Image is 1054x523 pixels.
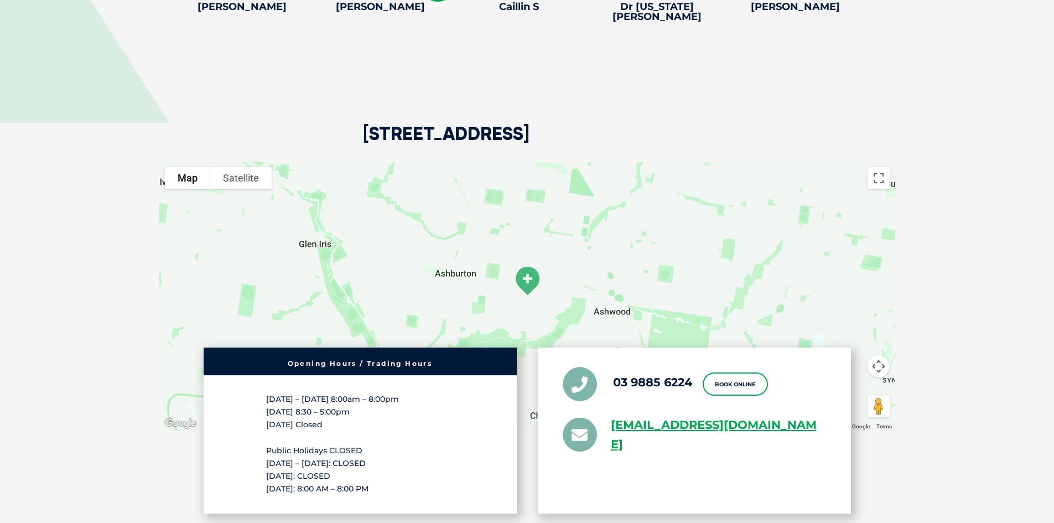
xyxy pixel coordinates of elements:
[594,2,721,22] h4: Dr [US_STATE][PERSON_NAME]
[868,167,890,189] button: Toggle fullscreen view
[210,167,272,189] button: Show satellite imagery
[209,360,511,367] h6: Opening Hours / Trading Hours
[266,393,454,432] p: [DATE] – [DATE] 8:00am – 8:00pm [DATE] 8:30 – 5:00pm [DATE] Closed
[165,167,210,189] button: Show street map
[613,375,692,389] a: 03 9885 6224
[266,444,454,496] p: Public Holidays CLOSED [DATE] – [DATE]: CLOSED [DATE]: CLOSED [DATE]: 8:00 AM – 8:00 PM
[317,2,444,12] h4: [PERSON_NAME]
[363,125,529,162] h2: [STREET_ADDRESS]
[703,372,768,396] a: Book Online
[732,2,859,12] h4: [PERSON_NAME]
[455,2,583,12] h4: Caillin S
[611,416,826,454] a: [EMAIL_ADDRESS][DOMAIN_NAME]
[179,2,306,12] h4: [PERSON_NAME]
